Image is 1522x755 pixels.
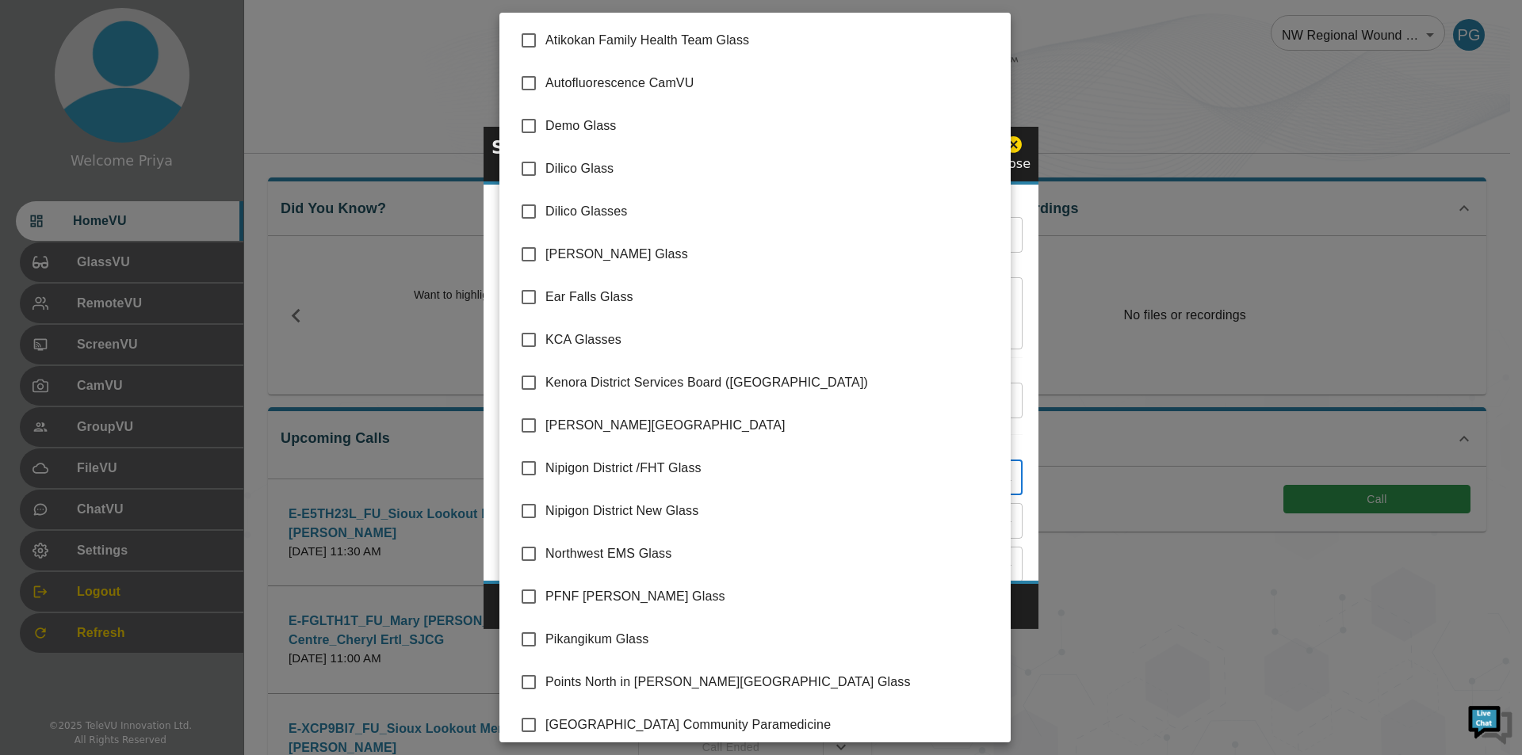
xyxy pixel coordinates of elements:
[260,8,298,46] div: Minimize live chat window
[1467,700,1514,747] img: Chat Widget
[545,459,998,478] span: Nipigon District /FHT Glass
[545,587,998,606] span: PFNF [PERSON_NAME] Glass
[8,433,302,488] textarea: Type your message and hit 'Enter'
[545,31,998,50] span: Atikokan Family Health Team Glass
[545,330,998,349] span: KCA Glasses
[545,501,998,520] span: Nipigon District New Glass
[545,630,998,649] span: Pikangikum Glass
[545,116,998,135] span: Demo Glass
[545,673,998,692] span: Points North in [PERSON_NAME][GEOGRAPHIC_DATA] Glass
[545,544,998,563] span: Northwest EMS Glass
[82,83,266,104] div: Chat with us now
[545,715,998,734] span: [GEOGRAPHIC_DATA] Community Paramedicine
[545,74,998,93] span: Autofluorescence CamVU
[545,245,998,264] span: [PERSON_NAME] Glass
[92,200,219,360] span: We're online!
[545,288,998,307] span: Ear Falls Glass
[545,202,998,221] span: Dilico Glasses
[545,159,998,178] span: Dilico Glass
[545,416,998,435] span: [PERSON_NAME][GEOGRAPHIC_DATA]
[545,373,998,392] span: Kenora District Services Board ([GEOGRAPHIC_DATA])
[27,74,67,113] img: d_736959983_company_1615157101543_736959983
